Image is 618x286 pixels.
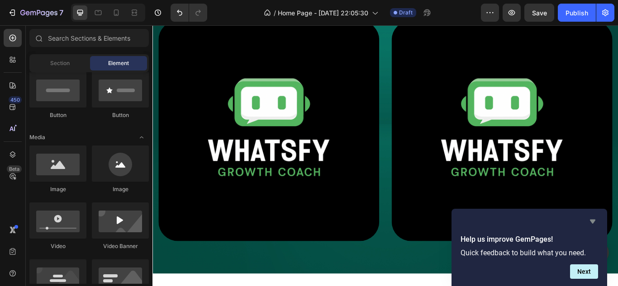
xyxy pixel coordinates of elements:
[9,96,22,103] div: 450
[587,216,598,227] button: Hide survey
[134,130,149,145] span: Toggle open
[50,59,70,67] span: Section
[29,185,86,193] div: Image
[29,29,149,47] input: Search Sections & Elements
[274,8,276,18] span: /
[566,8,588,18] div: Publish
[92,111,149,119] div: Button
[461,216,598,279] div: Help us improve GemPages!
[461,248,598,257] p: Quick feedback to build what you need.
[461,234,598,245] h2: Help us improve GemPages!
[278,8,368,18] span: Home Page - [DATE] 22:05:30
[152,25,618,286] iframe: Design area
[108,59,129,67] span: Element
[29,133,45,141] span: Media
[570,264,598,279] button: Next question
[558,4,596,22] button: Publish
[399,9,413,17] span: Draft
[524,4,554,22] button: Save
[59,7,63,18] p: 7
[92,185,149,193] div: Image
[532,9,547,17] span: Save
[7,165,22,173] div: Beta
[92,242,149,250] div: Video Banner
[171,4,207,22] div: Undo/Redo
[29,242,86,250] div: Video
[29,111,86,119] div: Button
[4,4,67,22] button: 7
